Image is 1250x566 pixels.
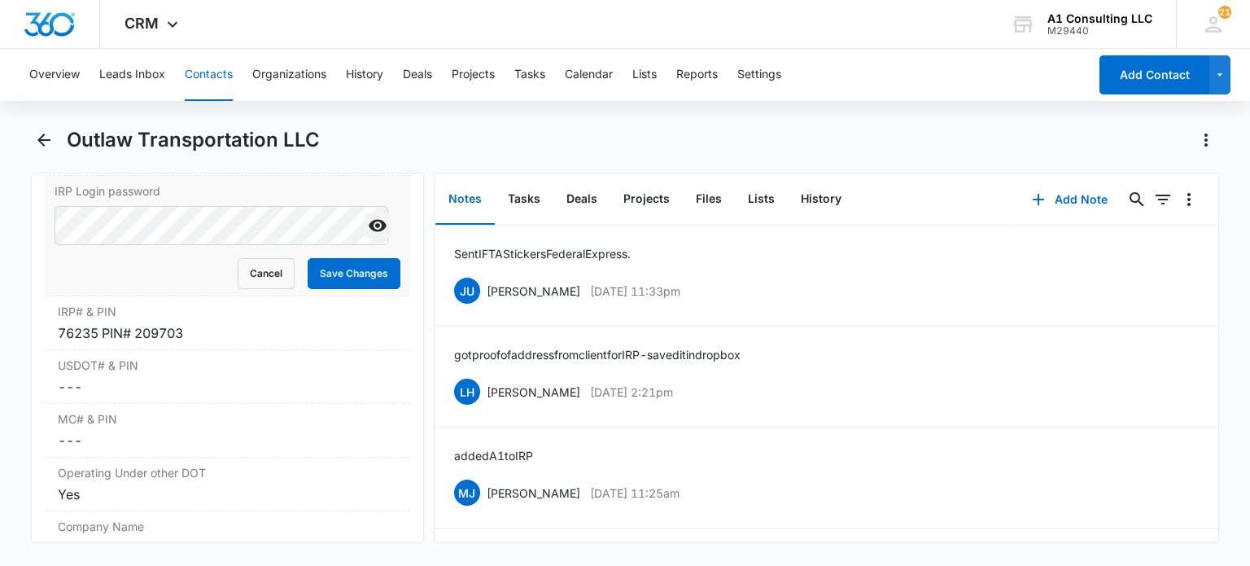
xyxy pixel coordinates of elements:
button: Tasks [514,49,545,101]
dd: --- [58,377,396,397]
button: Organizations [252,49,326,101]
button: Add Note [1016,180,1124,219]
button: Settings [737,49,781,101]
span: 21 [1218,6,1231,19]
button: Search... [1124,186,1150,213]
div: LPG Logistics LLC [58,538,396,558]
button: Overflow Menu [1176,186,1202,213]
button: Overview [29,49,80,101]
dd: --- [58,431,396,450]
p: [DATE] 11:33pm [590,283,680,300]
label: USDOT# & PIN [58,357,396,374]
p: added A1 to IRP [454,447,533,464]
button: Deals [553,174,610,225]
label: MC# & PIN [58,410,396,428]
button: Filters [1150,186,1176,213]
button: History [788,174,854,225]
div: USDOT# & PIN--- [45,350,409,404]
button: Calendar [565,49,613,101]
button: History [346,49,383,101]
button: Tasks [495,174,553,225]
div: 76235 PIN# 209703 [58,323,396,343]
h1: Outlaw Transportation LLC [67,128,320,152]
div: MC# & PIN--- [45,404,409,458]
label: Operating Under other DOT [58,464,396,481]
p: [PERSON_NAME] [487,384,580,401]
label: Company Name [58,518,396,535]
div: account id [1047,25,1152,37]
button: Actions [1193,127,1219,153]
button: Files [683,174,735,225]
p: [PERSON_NAME] [487,485,580,502]
button: Projects [610,174,683,225]
button: Show [365,213,391,239]
button: Deals [403,49,432,101]
button: Back [31,127,56,153]
button: Projects [452,49,495,101]
button: Cancel [238,258,295,289]
button: Lists [632,49,657,101]
div: Company NameLPG Logistics LLC [45,511,409,565]
label: IRP# & PIN [58,303,396,320]
p: got proof of address from client for IRP - saved it in dropbox [454,346,741,363]
button: Contacts [185,49,233,101]
div: Yes [58,485,396,504]
span: MJ [454,480,480,506]
div: account name [1047,12,1152,25]
div: notifications count [1218,6,1231,19]
span: CRM [125,15,159,32]
span: LH [454,379,480,405]
div: IRP# & PIN76235 PIN# 209703 [45,296,409,350]
button: Add Contact [1099,55,1209,94]
label: IRP Login password [55,182,400,200]
button: Save Changes [308,258,400,289]
span: JU [454,278,480,304]
button: Lists [735,174,788,225]
button: Reports [676,49,718,101]
p: [DATE] 11:25am [590,485,680,502]
p: [PERSON_NAME] [487,283,580,300]
div: Operating Under other DOTYes [45,458,409,511]
p: [DATE] 2:21pm [590,384,673,401]
button: Leads Inbox [99,49,165,101]
p: Sent IFTA Stickers Federal Express. [454,245,631,262]
button: Notes [435,174,495,225]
